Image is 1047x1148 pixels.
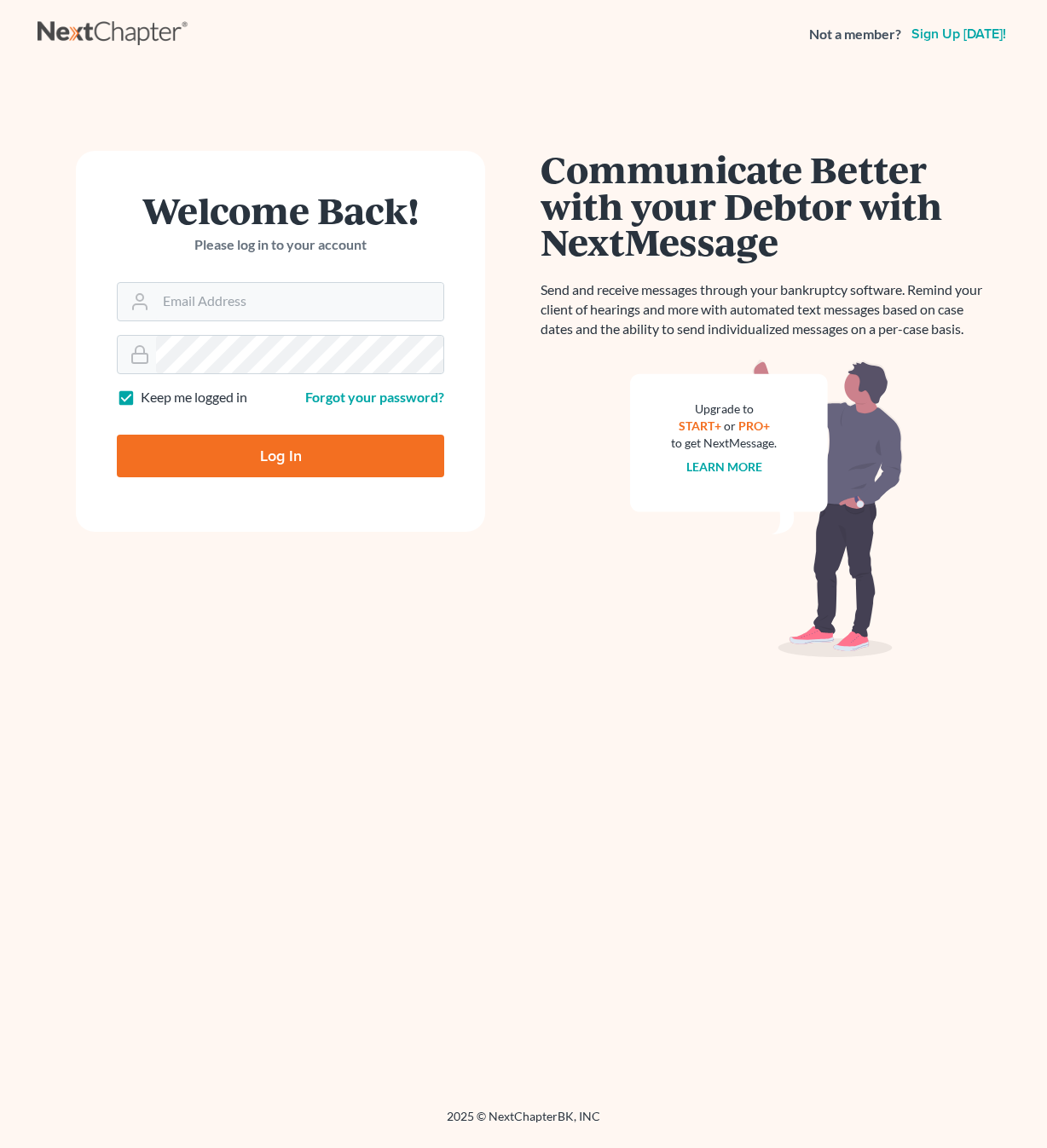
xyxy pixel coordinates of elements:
[671,435,777,452] div: to get NextMessage.
[679,418,721,433] a: START+
[724,418,736,433] span: or
[809,25,901,44] strong: Not a member?
[738,418,770,433] a: PRO+
[305,389,444,405] a: Forgot your password?
[38,1108,1009,1139] div: 2025 © NextChapterBK, INC
[541,151,992,260] h1: Communicate Better with your Debtor with NextMessage
[630,360,903,658] img: nextmessage_bg-59042aed3d76b12b5cd301f8e5b87938c9018125f34e5fa2b7a6b67550977c72.svg
[671,401,777,418] div: Upgrade to
[117,435,444,477] input: Log In
[117,192,444,228] h1: Welcome Back!
[141,388,247,407] label: Keep me logged in
[117,235,444,255] p: Please log in to your account
[686,459,762,474] a: Learn more
[908,27,1009,41] a: Sign up [DATE]!
[541,280,992,339] p: Send and receive messages through your bankruptcy software. Remind your client of hearings and mo...
[156,283,443,320] input: Email Address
